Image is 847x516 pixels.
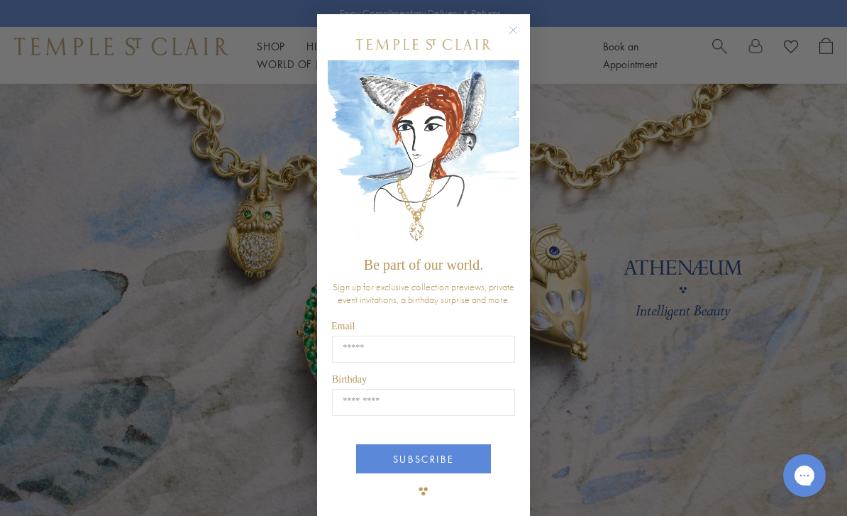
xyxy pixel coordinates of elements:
[409,477,438,505] img: TSC
[356,444,491,473] button: SUBSCRIBE
[328,60,519,250] img: c4a9eb12-d91a-4d4a-8ee0-386386f4f338.jpeg
[511,28,529,46] button: Close dialog
[331,321,355,331] span: Email
[332,336,515,363] input: Email
[364,257,483,273] span: Be part of our world.
[356,39,491,50] img: Temple St. Clair
[333,280,514,306] span: Sign up for exclusive collection previews, private event invitations, a birthday surprise and more.
[776,449,833,502] iframe: Gorgias live chat messenger
[332,374,367,385] span: Birthday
